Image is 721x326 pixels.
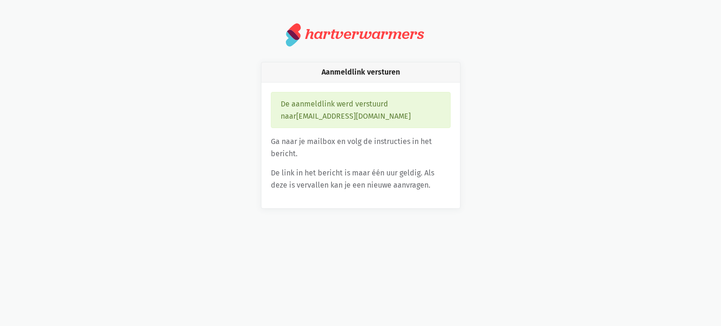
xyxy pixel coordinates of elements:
div: De aanmeldlink werd verstuurd naar [EMAIL_ADDRESS][DOMAIN_NAME] [271,92,451,128]
div: hartverwarmers [305,25,424,43]
a: hartverwarmers [286,23,435,47]
div: Aanmeldlink versturen [261,62,460,83]
p: De link in het bericht is maar één uur geldig. Als deze is vervallen kan je een nieuwe aanvragen. [271,167,451,191]
img: logo.svg [286,23,301,47]
p: Ga naar je mailbox en volg de instructies in het bericht. [271,136,451,159]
